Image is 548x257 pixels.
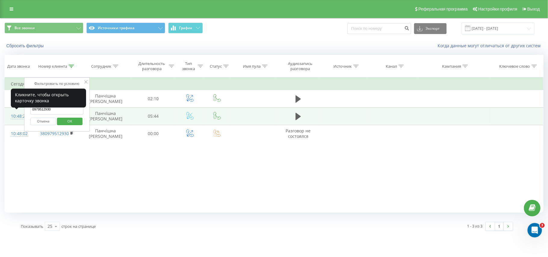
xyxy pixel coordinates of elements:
[21,224,43,229] span: Показывать
[11,88,86,107] div: Кликните, чтобы открыть карточку звонка
[414,23,447,34] button: Экспорт
[11,110,27,122] div: 10:48:25
[179,26,193,30] span: График
[80,90,131,107] td: Панчішна [PERSON_NAME]
[57,118,82,125] button: OK
[7,64,30,69] div: Дата звонка
[499,64,530,69] div: Ключевое слово
[5,23,83,33] button: Все звонки
[168,23,203,33] button: График
[527,7,540,11] span: Выход
[282,61,318,71] div: Аудиозапись разговора
[5,43,47,48] button: Сбросить фильтры
[38,64,67,69] div: Номер клиента
[131,90,176,107] td: 02:10
[528,223,542,237] iframe: Intercom live chat
[61,224,96,229] span: строк на странице
[48,223,52,229] div: 25
[478,7,517,11] span: Настройки профиля
[540,223,545,228] span: 3
[438,43,543,48] a: Когда данные могут отличаться от других систем
[286,128,311,139] span: Разговор не состоялся
[30,81,83,87] div: Фильтровать по условию
[86,23,165,33] button: Источники трафика
[14,26,35,30] span: Все звонки
[11,128,27,140] div: 10:48:02
[442,64,461,69] div: Кампания
[181,61,196,71] div: Тип звонка
[131,107,176,125] td: 05:44
[386,64,397,69] div: Канал
[80,107,131,125] td: Панчішна [PERSON_NAME]
[30,118,56,125] button: Отмена
[243,64,261,69] div: Имя пула
[333,64,352,69] div: Источник
[5,78,543,90] td: Сегодня
[61,116,78,126] span: OK
[418,7,468,11] span: Реферальная программа
[347,23,411,34] input: Поиск по номеру
[495,222,504,231] a: 1
[40,131,69,136] a: 380979512930
[210,64,222,69] div: Статус
[80,125,131,142] td: Панчішна [PERSON_NAME]
[91,64,111,69] div: Сотрудник
[136,61,167,71] div: Длительность разговора
[131,125,176,142] td: 00:00
[467,223,483,229] div: 1 - 3 из 3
